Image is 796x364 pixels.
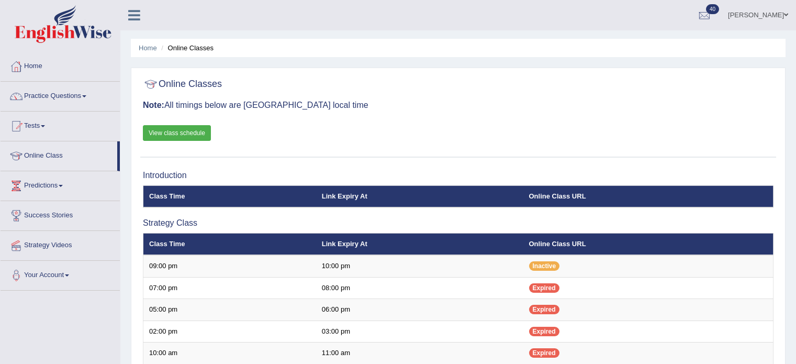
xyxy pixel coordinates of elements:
[316,321,523,343] td: 03:00 pm
[143,277,316,299] td: 07:00 pm
[1,171,120,197] a: Predictions
[316,255,523,277] td: 10:00 pm
[1,261,120,287] a: Your Account
[143,101,164,109] b: Note:
[529,327,559,336] span: Expired
[316,233,523,255] th: Link Expiry At
[523,185,773,207] th: Online Class URL
[529,283,559,293] span: Expired
[143,101,773,110] h3: All timings below are [GEOGRAPHIC_DATA] local time
[1,141,117,168] a: Online Class
[529,348,559,358] span: Expired
[1,201,120,227] a: Success Stories
[1,52,120,78] a: Home
[143,255,316,277] td: 09:00 pm
[529,305,559,314] span: Expired
[1,112,120,138] a: Tests
[143,185,316,207] th: Class Time
[143,233,316,255] th: Class Time
[139,44,157,52] a: Home
[316,185,523,207] th: Link Expiry At
[1,82,120,108] a: Practice Questions
[316,299,523,321] td: 06:00 pm
[143,321,316,343] td: 02:00 pm
[523,233,773,255] th: Online Class URL
[159,43,214,53] li: Online Classes
[143,171,773,180] h3: Introduction
[1,231,120,257] a: Strategy Videos
[529,261,560,271] span: Inactive
[143,218,773,228] h3: Strategy Class
[706,4,719,14] span: 40
[143,76,222,92] h2: Online Classes
[143,299,316,321] td: 05:00 pm
[316,277,523,299] td: 08:00 pm
[143,125,211,141] a: View class schedule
